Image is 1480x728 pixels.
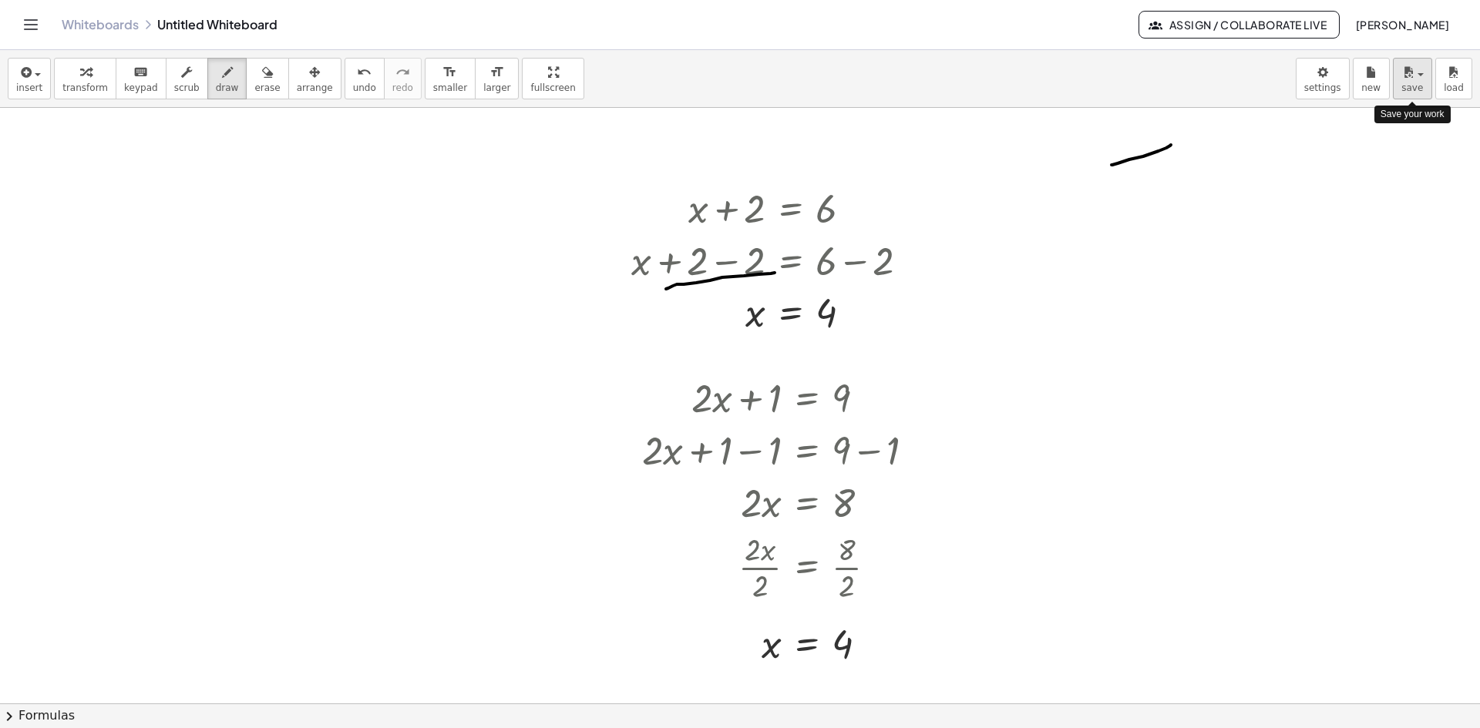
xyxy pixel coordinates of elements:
span: draw [216,82,239,93]
span: transform [62,82,108,93]
span: arrange [297,82,333,93]
button: erase [246,58,288,99]
span: settings [1304,82,1341,93]
button: insert [8,58,51,99]
i: format_size [442,63,457,82]
button: arrange [288,58,341,99]
button: [PERSON_NAME] [1343,11,1461,39]
i: undo [357,63,372,82]
span: new [1361,82,1381,93]
i: format_size [489,63,504,82]
button: transform [54,58,116,99]
button: Assign / Collaborate Live [1139,11,1340,39]
button: format_sizelarger [475,58,519,99]
button: keyboardkeypad [116,58,166,99]
button: save [1393,58,1432,99]
span: keypad [124,82,158,93]
button: draw [207,58,247,99]
button: new [1353,58,1390,99]
button: format_sizesmaller [425,58,476,99]
button: Toggle navigation [18,12,43,37]
span: load [1444,82,1464,93]
button: load [1435,58,1472,99]
span: Assign / Collaborate Live [1152,18,1327,32]
button: fullscreen [522,58,584,99]
button: scrub [166,58,208,99]
span: larger [483,82,510,93]
span: scrub [174,82,200,93]
button: redoredo [384,58,422,99]
a: Whiteboards [62,17,139,32]
i: redo [395,63,410,82]
span: save [1401,82,1423,93]
span: insert [16,82,42,93]
span: redo [392,82,413,93]
span: [PERSON_NAME] [1355,18,1449,32]
span: smaller [433,82,467,93]
span: fullscreen [530,82,575,93]
button: settings [1296,58,1350,99]
div: Save your work [1374,106,1451,123]
span: erase [254,82,280,93]
button: undoundo [345,58,385,99]
i: keyboard [133,63,148,82]
span: undo [353,82,376,93]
